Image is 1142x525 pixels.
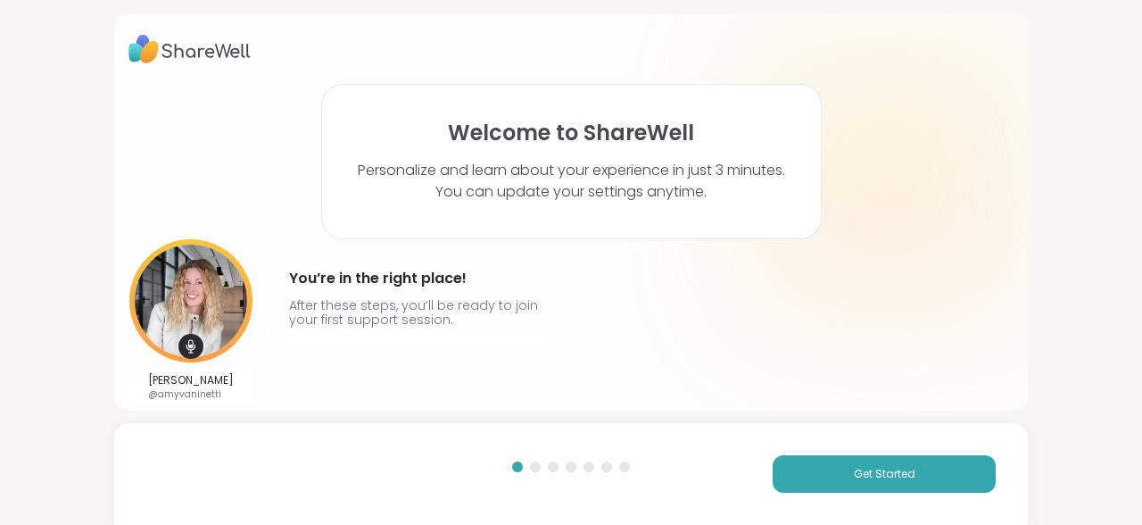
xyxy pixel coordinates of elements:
img: ShareWell Logo [128,29,251,70]
button: Get Started [773,455,996,493]
p: [PERSON_NAME] [148,373,234,387]
p: Personalize and learn about your experience in just 3 minutes. You can update your settings anytime. [358,160,785,203]
h4: You’re in the right place! [289,264,546,293]
img: User image [129,239,252,362]
p: @amyvaninetti [148,387,234,401]
p: After these steps, you’ll be ready to join your first support session. [289,298,546,327]
span: Get Started [854,466,915,482]
img: mic icon [178,334,203,359]
h1: Welcome to ShareWell [448,121,694,146]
